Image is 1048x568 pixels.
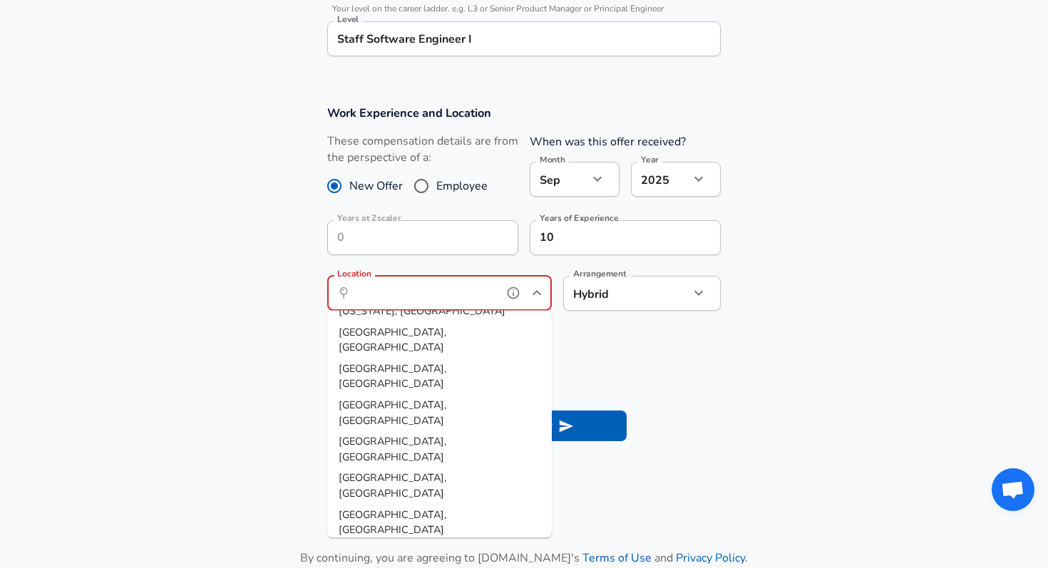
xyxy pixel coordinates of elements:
label: Month [540,155,565,164]
div: 2025 [631,162,689,197]
a: Terms of Use [582,550,652,566]
span: Your level on the career ladder. e.g. L3 or Senior Product Manager or Principal Engineer [327,4,721,14]
button: Close [527,283,547,303]
span: [GEOGRAPHIC_DATA], [GEOGRAPHIC_DATA] [339,361,446,391]
label: Years at Zscaler [337,214,401,222]
span: Employee [436,177,488,195]
span: [GEOGRAPHIC_DATA], [GEOGRAPHIC_DATA] [339,398,446,428]
label: Year [641,155,659,164]
span: New Offer [349,177,403,195]
label: Level [337,15,359,24]
input: L3 [334,28,714,50]
div: Hybrid [563,276,668,311]
button: help [503,282,524,304]
div: Open chat [992,468,1034,511]
span: [US_STATE], [GEOGRAPHIC_DATA] [339,304,505,318]
label: These compensation details are from the perspective of a: [327,133,518,166]
a: Privacy Policy [676,550,745,566]
span: [GEOGRAPHIC_DATA], [GEOGRAPHIC_DATA] [339,507,446,537]
input: 7 [530,220,689,255]
span: [GEOGRAPHIC_DATA], [GEOGRAPHIC_DATA] [339,470,446,500]
span: [GEOGRAPHIC_DATA], [GEOGRAPHIC_DATA] [339,434,446,464]
div: Sep [530,162,588,197]
label: Location [337,269,371,278]
h3: Work Experience and Location [327,105,721,121]
label: Years of Experience [540,214,618,222]
label: Arrangement [573,269,626,278]
input: 0 [327,220,487,255]
label: When was this offer received? [530,134,686,150]
span: [GEOGRAPHIC_DATA], [GEOGRAPHIC_DATA] [339,324,446,354]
